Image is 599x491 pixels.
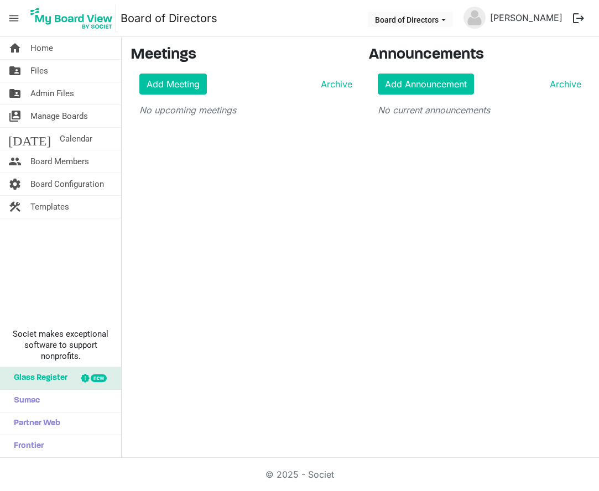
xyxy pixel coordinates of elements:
[8,196,22,218] span: construction
[30,105,88,127] span: Manage Boards
[8,435,44,457] span: Frontier
[8,37,22,59] span: home
[8,412,60,435] span: Partner Web
[30,82,74,105] span: Admin Files
[463,7,486,29] img: no-profile-picture.svg
[30,60,48,82] span: Files
[27,4,116,32] img: My Board View Logo
[139,103,352,117] p: No upcoming meetings
[30,196,69,218] span: Templates
[121,7,217,29] a: Board of Directors
[369,46,591,65] h3: Announcements
[378,103,582,117] p: No current announcements
[8,367,67,389] span: Glass Register
[5,328,116,362] span: Societ makes exceptional software to support nonprofits.
[316,77,352,91] a: Archive
[8,105,22,127] span: switch_account
[8,150,22,173] span: people
[30,173,104,195] span: Board Configuration
[368,12,453,27] button: Board of Directors dropdownbutton
[545,77,581,91] a: Archive
[8,390,40,412] span: Sumac
[378,74,474,95] a: Add Announcement
[486,7,567,29] a: [PERSON_NAME]
[30,37,53,59] span: Home
[60,128,92,150] span: Calendar
[8,82,22,105] span: folder_shared
[139,74,207,95] a: Add Meeting
[8,128,51,150] span: [DATE]
[30,150,89,173] span: Board Members
[91,374,107,382] div: new
[8,60,22,82] span: folder_shared
[131,46,352,65] h3: Meetings
[567,7,590,30] button: logout
[265,469,334,480] a: © 2025 - Societ
[27,4,121,32] a: My Board View Logo
[3,8,24,29] span: menu
[8,173,22,195] span: settings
